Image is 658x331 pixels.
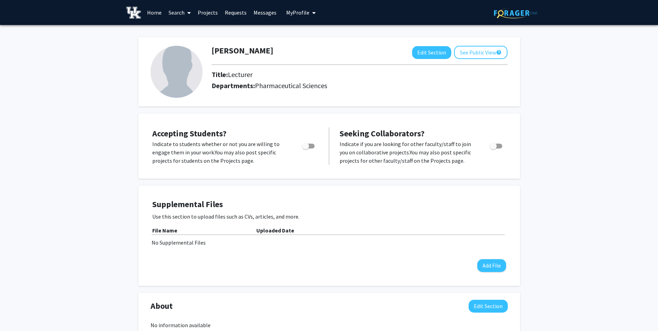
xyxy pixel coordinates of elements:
img: Profile Picture [151,46,203,98]
span: My Profile [286,9,309,16]
p: Use this section to upload files such as CVs, articles, and more. [152,212,506,221]
button: Add File [477,259,506,272]
button: Edit Section [412,46,451,59]
span: Lecturer [228,70,253,79]
b: Uploaded Date [256,227,294,234]
div: Toggle [487,140,506,150]
h4: Supplemental Files [152,200,506,210]
span: About [151,300,173,312]
div: No Supplemental Files [152,238,507,247]
h2: Departments: [206,82,513,90]
div: No information available [151,321,508,329]
span: Pharmaceutical Sciences [255,81,327,90]
a: Home [144,0,165,25]
div: Toggle [299,140,318,150]
h2: Title: [212,70,253,79]
button: Edit About [469,300,508,313]
mat-icon: help [496,48,502,57]
span: Seeking Collaborators? [340,128,425,139]
a: Requests [221,0,250,25]
p: Indicate if you are looking for other faculty/staff to join you on collaborative projects. You ma... [340,140,477,165]
a: Search [165,0,194,25]
a: Projects [194,0,221,25]
span: Accepting Students? [152,128,227,139]
button: See Public View [454,46,507,59]
iframe: Chat [5,300,29,326]
b: File Name [152,227,177,234]
a: Messages [250,0,280,25]
h1: [PERSON_NAME] [212,46,273,56]
img: University of Kentucky Logo [126,7,141,19]
img: ForagerOne Logo [494,8,537,18]
p: Indicate to students whether or not you are willing to engage them in your work. You may also pos... [152,140,289,165]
